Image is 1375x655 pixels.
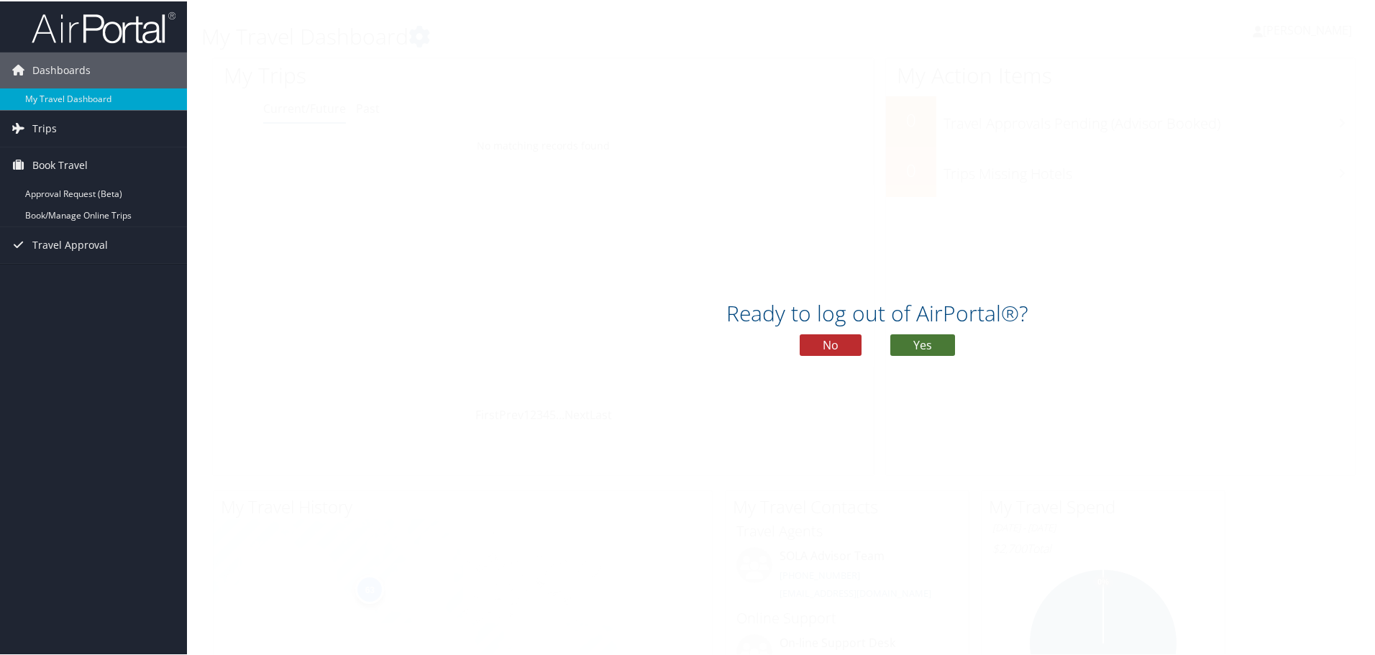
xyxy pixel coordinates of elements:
[890,333,955,354] button: Yes
[32,226,108,262] span: Travel Approval
[32,51,91,87] span: Dashboards
[800,333,862,354] button: No
[32,9,175,43] img: airportal-logo.png
[32,109,57,145] span: Trips
[32,146,88,182] span: Book Travel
